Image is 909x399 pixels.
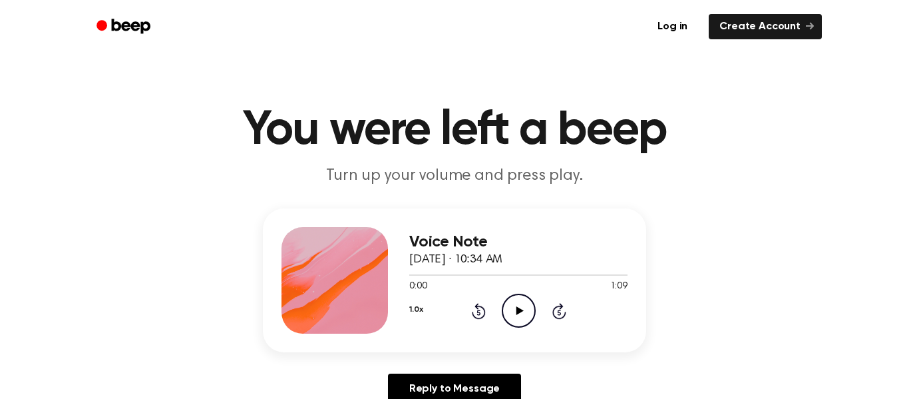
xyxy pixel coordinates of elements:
span: [DATE] · 10:34 AM [409,254,502,266]
a: Beep [87,14,162,40]
h1: You were left a beep [114,107,795,155]
a: Create Account [709,14,822,39]
span: 0:00 [409,280,427,294]
span: 1:09 [610,280,628,294]
a: Log in [644,11,701,42]
button: 1.0x [409,298,423,321]
p: Turn up your volume and press play. [199,165,710,187]
h3: Voice Note [409,233,628,251]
